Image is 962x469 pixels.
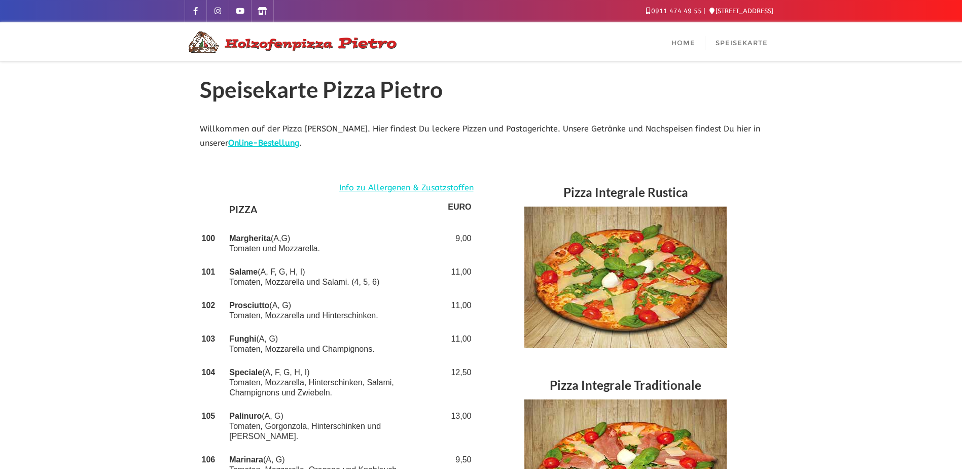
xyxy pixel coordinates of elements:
[200,122,763,151] p: Willkommen auf der Pizza [PERSON_NAME]. Hier findest Du leckere Pizzen und Pastagerichte. Unsere ...
[646,7,702,15] a: 0911 474 49 55
[229,202,444,220] h4: PIZZA
[200,77,763,107] h1: Speisekarte Pizza Pietro
[446,361,473,405] td: 12,50
[229,412,262,420] strong: Palinuro
[705,22,778,61] a: Speisekarte
[446,227,473,260] td: 9,00
[339,181,474,195] a: Info zu Allergenen & Zusatzstoffen
[229,334,256,343] strong: Funghi
[202,412,216,420] strong: 105
[227,260,446,294] td: (A, F, G, H, I) Tomaten, Mozzarella und Salami. (4, 5, 6)
[202,455,216,464] strong: 106
[202,234,216,243] strong: 100
[446,260,473,294] td: 11,00
[227,294,446,327] td: (A, G) Tomaten, Mozzarella und Hinterschinken.
[202,301,216,310] strong: 102
[448,203,471,211] strong: EURO
[202,368,216,377] strong: 104
[229,301,269,310] strong: Prosciutto
[202,267,216,276] strong: 101
[229,368,262,377] strong: Speciale
[489,181,763,207] h3: Pizza Integrale Rustica
[446,327,473,361] td: 11,00
[489,374,763,399] h3: Pizza Integrale Traditionale
[716,39,768,47] span: Speisekarte
[227,327,446,361] td: (A, G) Tomaten, Mozzarella und Champignons.
[524,207,727,348] img: Speisekarte - Pizza Integrale Rustica
[446,405,473,448] td: 13,00
[446,294,473,327] td: 11,00
[228,138,299,148] a: Online-Bestellung
[227,405,446,448] td: (A, G) Tomaten, Gorgonzola, Hinterschinken und [PERSON_NAME].
[229,234,271,243] strong: Margherita
[661,22,705,61] a: Home
[202,334,216,343] strong: 103
[229,455,263,464] strong: Marinara
[185,30,398,54] img: Logo
[709,7,773,15] a: [STREET_ADDRESS]
[227,227,446,260] td: (A,G) Tomaten und Mozzarella.
[671,39,695,47] span: Home
[229,267,258,276] strong: Salame
[227,361,446,405] td: (A, F, G, H, I) Tomaten, Mozzarella, Hinterschinken, Salami, Champignons und Zwiebeln.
